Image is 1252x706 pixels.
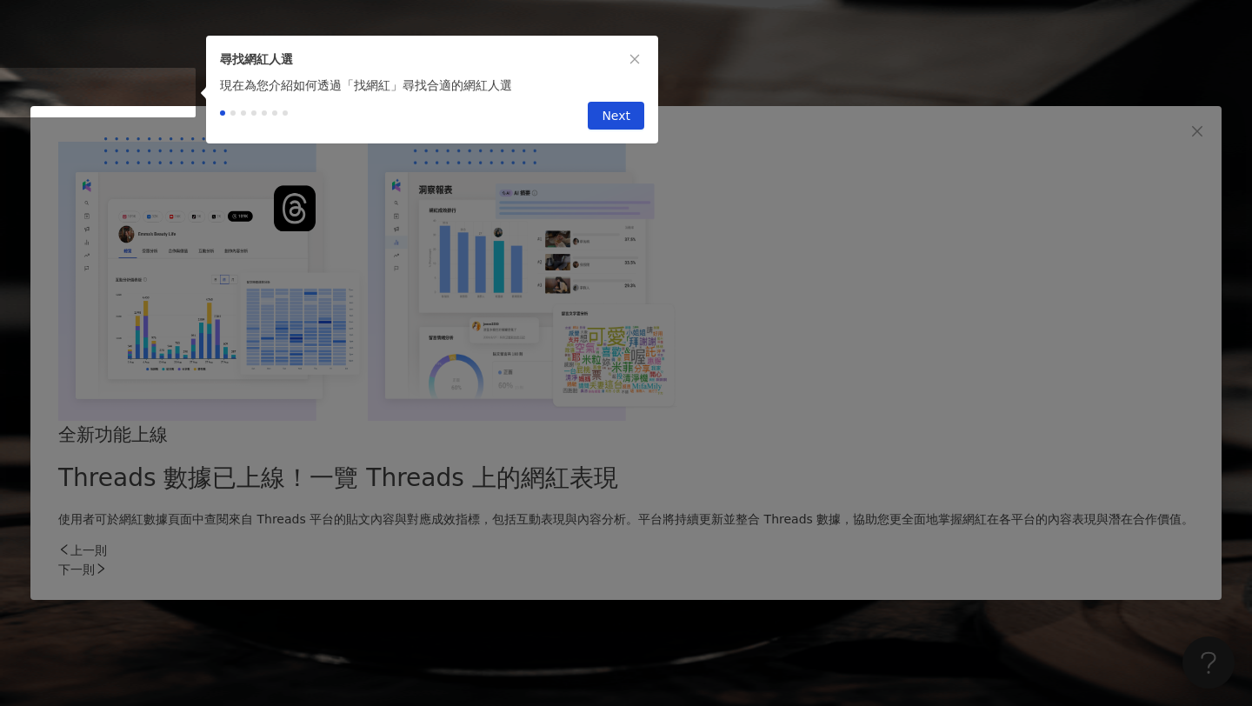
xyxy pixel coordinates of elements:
[588,102,644,130] button: Next
[625,50,644,69] button: close
[220,50,644,69] div: 尋找網紅人選
[629,53,641,65] span: close
[206,76,658,95] div: 現在為您介紹如何透過「找網紅」尋找合適的網紅人選
[602,103,630,130] span: Next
